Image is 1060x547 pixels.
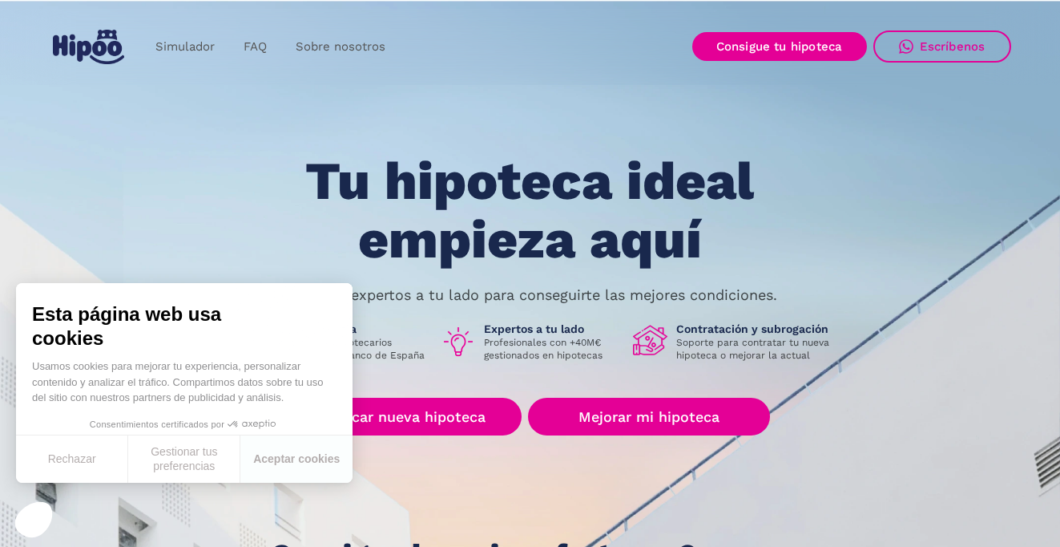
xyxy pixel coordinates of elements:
[676,336,841,362] p: Soporte para contratar tu nueva hipoteca o mejorar la actual
[290,398,522,436] a: Buscar nueva hipoteca
[676,322,841,336] h1: Contratación y subrogación
[484,336,620,362] p: Profesionales con +40M€ gestionados en hipotecas
[281,31,400,63] a: Sobre nosotros
[229,31,281,63] a: FAQ
[920,39,985,54] div: Escríbenos
[692,32,867,61] a: Consigue tu hipoteca
[528,398,769,436] a: Mejorar mi hipoteca
[50,23,128,71] a: home
[226,152,833,269] h1: Tu hipoteca ideal empieza aquí
[873,30,1011,63] a: Escríbenos
[284,289,777,302] p: Nuestros expertos a tu lado para conseguirte las mejores condiciones.
[484,322,620,336] h1: Expertos a tu lado
[141,31,229,63] a: Simulador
